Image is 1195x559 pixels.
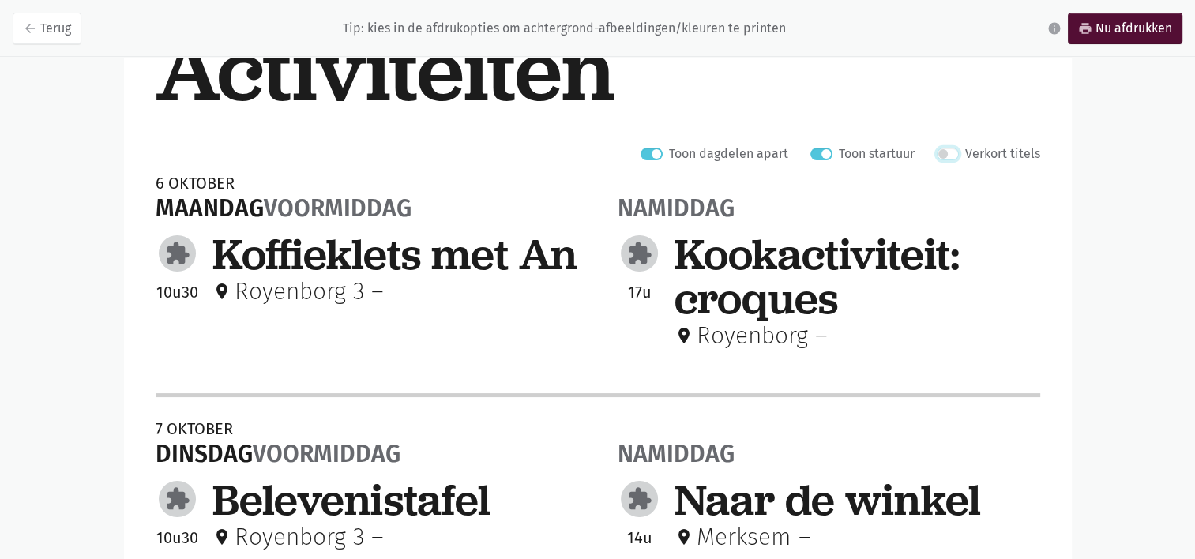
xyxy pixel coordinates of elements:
a: arrow_backTerug [13,13,81,44]
div: Royenborg 3 – [212,279,384,303]
div: Tip: kies in de afdrukopties om achtergrond-afbeeldingen/kleuren te printen [343,21,786,36]
i: place [212,282,231,301]
span: namiddag [618,194,735,223]
div: 7 oktober [156,418,400,440]
a: printNu afdrukken [1068,13,1182,44]
label: Toon dagdelen apart [669,144,788,164]
i: extension [164,486,190,512]
div: maandag [156,194,411,223]
i: info [1047,21,1062,36]
div: Naar de winkel [675,478,1040,522]
i: place [212,527,231,546]
span: voormiddag [253,440,400,468]
span: voormiddag [264,194,411,223]
i: extension [626,486,652,512]
div: Koffieklets met An [212,232,578,276]
div: Royenborg – [675,324,828,347]
i: extension [164,241,190,266]
div: Royenborg 3 – [212,525,384,549]
i: place [675,527,693,546]
span: 10u30 [156,528,198,547]
label: Verkort titels [965,144,1040,164]
div: dinsdag [156,440,400,468]
span: 10u30 [156,283,198,302]
span: 14u [627,528,652,547]
div: Belevenistafel [212,478,578,522]
label: Toon startuur [839,144,915,164]
i: arrow_back [23,21,37,36]
span: 17u [628,283,652,302]
div: 6 oktober [156,172,411,194]
span: namiddag [618,440,735,468]
i: extension [626,241,652,266]
div: Kookactiviteit: croques [675,232,1040,321]
div: Activiteiten [156,28,1040,112]
i: print [1078,21,1092,36]
i: place [675,326,693,345]
div: Merksem – [675,525,811,549]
